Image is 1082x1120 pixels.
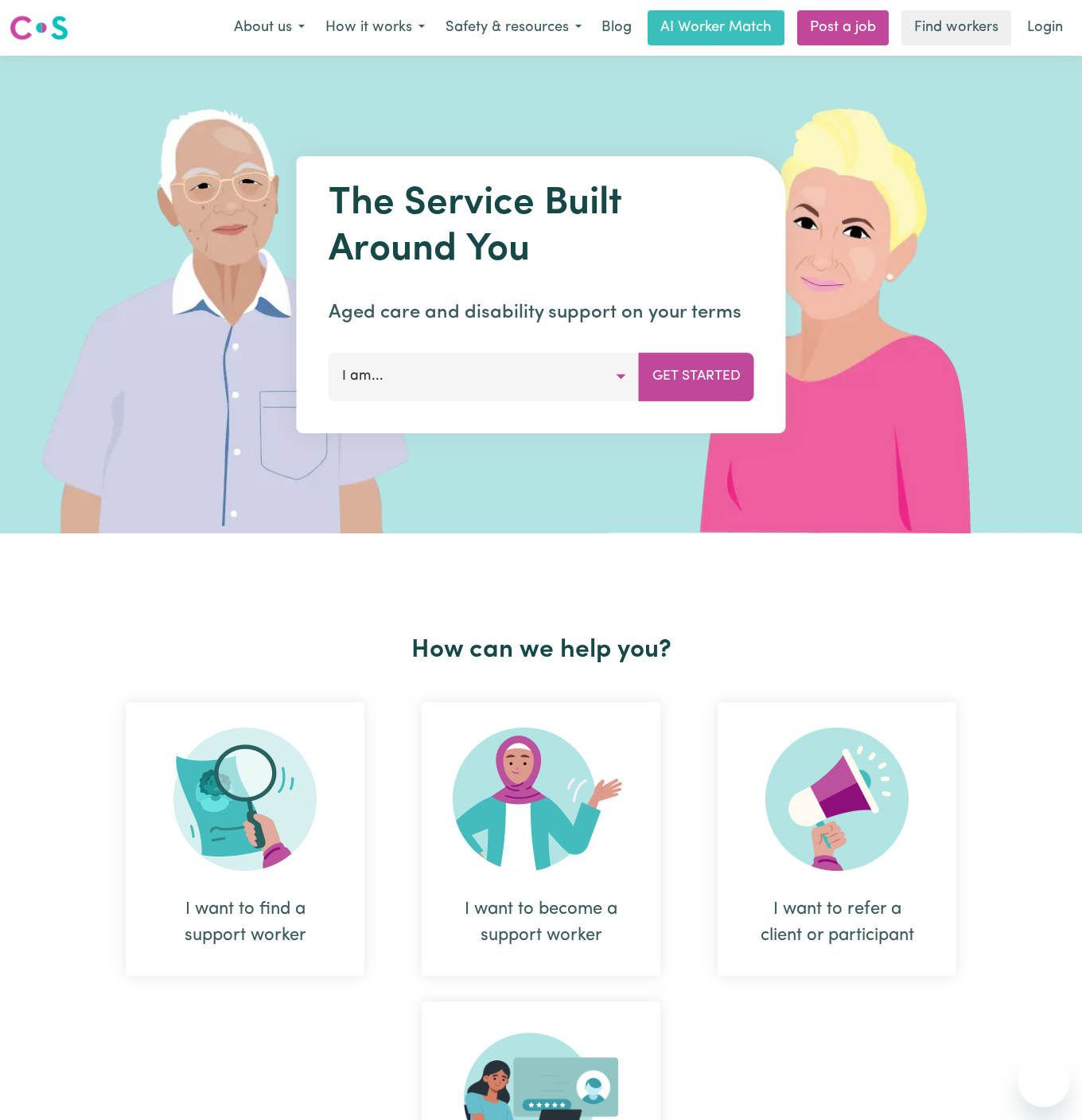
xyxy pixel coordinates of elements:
a: Blog [592,10,641,45]
button: Safety & resources [435,11,592,45]
div: I want to refer a client or participant [756,896,918,949]
p: Aged care and disability support on your terms [329,299,754,327]
a: Login [1018,10,1072,45]
img: Become Worker [453,728,629,871]
img: Careseekers logo [10,14,68,42]
div: I want to refer a client or participant [718,702,956,976]
button: About us [224,11,315,45]
button: I am... [329,353,640,400]
button: Get Started [639,353,754,400]
a: Find workers [901,10,1011,45]
button: How it works [315,11,435,45]
div: I want to become a support worker [460,896,622,949]
img: Refer [765,728,909,871]
a: AI Worker Match [648,10,784,45]
iframe: Button to launch messaging window [1018,1056,1069,1107]
div: I want to find a support worker [126,702,364,976]
img: Search [173,728,317,871]
h1: The Service Built Around You [329,181,754,273]
a: Careseekers logo [10,10,68,46]
a: Post a job [797,10,889,45]
h2: How can we help you? [97,635,985,665]
div: I want to become a support worker [422,702,660,976]
div: I want to find a support worker [164,896,326,949]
